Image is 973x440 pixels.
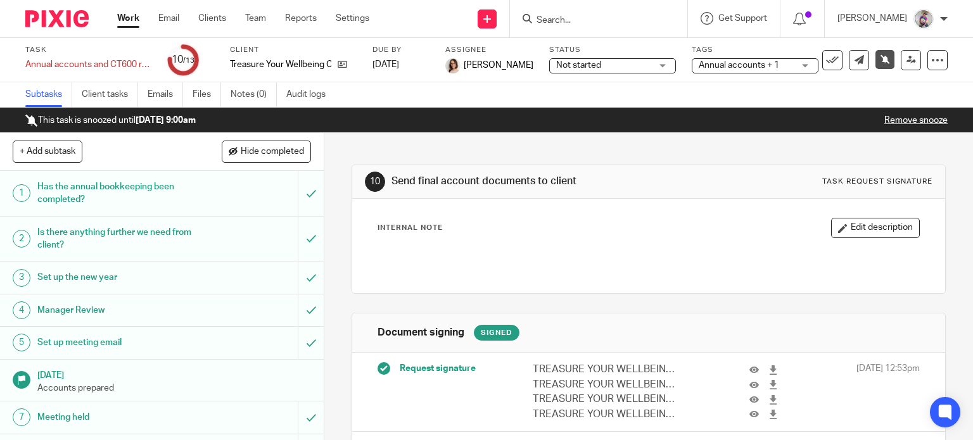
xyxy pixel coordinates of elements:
[556,61,601,70] span: Not started
[718,14,767,23] span: Get Support
[222,141,311,162] button: Hide completed
[837,12,907,25] p: [PERSON_NAME]
[231,82,277,107] a: Notes (0)
[533,377,680,392] p: TREASURE YOUR WELLBEING CIC 20241130 Computations Summary.pdf
[831,218,920,238] button: Edit description
[37,408,203,427] h1: Meeting held
[533,407,680,422] p: TREASURE YOUR WELLBEING CIC 20241130 Statutory Accounts.pdf
[241,147,304,157] span: Hide completed
[183,57,194,64] small: /13
[692,45,818,55] label: Tags
[13,230,30,248] div: 2
[365,172,385,192] div: 10
[378,223,443,233] p: Internal Note
[37,366,311,382] h1: [DATE]
[286,82,335,107] a: Audit logs
[13,301,30,319] div: 4
[198,12,226,25] a: Clients
[464,59,533,72] span: [PERSON_NAME]
[230,45,357,55] label: Client
[158,12,179,25] a: Email
[37,301,203,320] h1: Manager Review
[148,82,183,107] a: Emails
[445,58,461,73] img: Caroline%20-%20HS%20-%20LI.png
[37,268,203,287] h1: Set up the new year
[13,408,30,426] div: 7
[37,382,311,394] p: Accounts prepared
[13,334,30,351] div: 5
[913,9,934,29] img: DBTieDye.jpg
[535,15,649,27] input: Search
[25,45,152,55] label: Task
[37,223,203,255] h1: Is there anything further we need from client?
[136,116,196,125] b: [DATE] 9:00am
[372,45,429,55] label: Due by
[391,175,675,188] h1: Send final account documents to client
[822,177,932,187] div: Task request signature
[400,362,476,375] span: Request signature
[230,58,331,71] p: Treasure Your Wellbeing Cic
[13,141,82,162] button: + Add subtask
[336,12,369,25] a: Settings
[856,362,920,422] span: [DATE] 12:53pm
[378,326,464,339] h1: Document signing
[474,325,519,341] div: Signed
[193,82,221,107] a: Files
[172,53,194,67] div: 10
[13,184,30,202] div: 1
[699,61,779,70] span: Annual accounts + 1
[533,392,680,406] p: TREASURE YOUR WELLBEING CIC 20241130 Filleted Statutory Accounts.pdf
[25,10,89,27] img: Pixie
[549,45,676,55] label: Status
[25,114,196,127] p: This task is snoozed until
[117,12,139,25] a: Work
[25,82,72,107] a: Subtasks
[13,269,30,287] div: 3
[245,12,266,25] a: Team
[445,45,533,55] label: Assignee
[533,362,680,377] p: TREASURE YOUR WELLBEING CIC 20241130 CT600.pdf
[884,116,948,125] a: Remove snooze
[25,58,152,71] div: Annual accounts and CT600 return
[37,333,203,352] h1: Set up meeting email
[285,12,317,25] a: Reports
[37,177,203,210] h1: Has the annual bookkeeping been completed?
[82,82,138,107] a: Client tasks
[372,60,399,69] span: [DATE]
